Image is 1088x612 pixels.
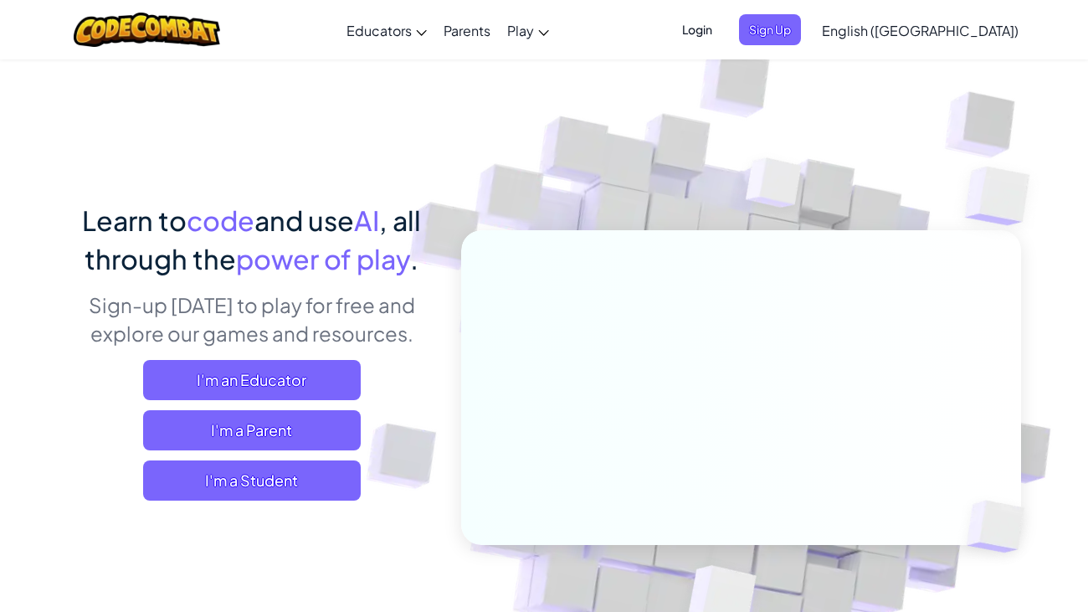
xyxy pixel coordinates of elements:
[187,203,254,237] span: code
[715,125,835,249] img: Overlap cubes
[338,8,435,53] a: Educators
[939,465,1065,588] img: Overlap cubes
[236,242,410,275] span: power of play
[499,8,557,53] a: Play
[354,203,379,237] span: AI
[346,22,412,39] span: Educators
[74,13,220,47] img: CodeCombat logo
[143,460,361,501] button: I'm a Student
[507,22,534,39] span: Play
[143,360,361,400] a: I'm an Educator
[67,291,436,347] p: Sign-up [DATE] to play for free and explore our games and resources.
[672,14,722,45] button: Login
[254,203,354,237] span: and use
[822,22,1019,39] span: English ([GEOGRAPHIC_DATA])
[813,8,1027,53] a: English ([GEOGRAPHIC_DATA])
[410,242,418,275] span: .
[82,203,187,237] span: Learn to
[739,14,801,45] button: Sign Up
[143,410,361,450] a: I'm a Parent
[435,8,499,53] a: Parents
[931,126,1076,267] img: Overlap cubes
